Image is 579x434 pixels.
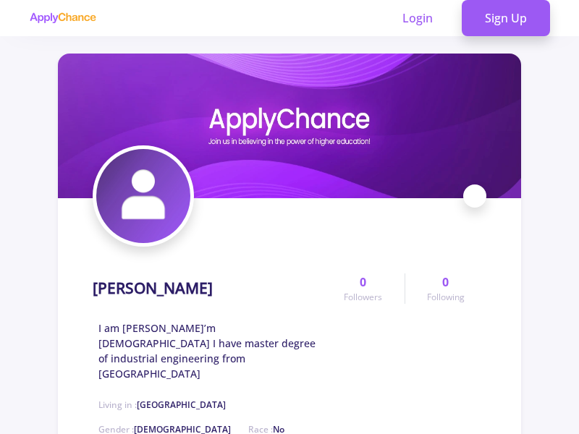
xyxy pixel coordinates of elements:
span: 0 [442,273,449,291]
span: Following [427,291,465,304]
img: Anita Golmohammadicover image [58,54,521,198]
span: 0 [360,273,366,291]
img: Anita Golmohammadiavatar [96,149,190,243]
span: Followers [344,291,382,304]
img: applychance logo text only [29,12,96,24]
span: [GEOGRAPHIC_DATA] [137,399,226,411]
span: I am [PERSON_NAME]’m [DEMOGRAPHIC_DATA] I have master degree of industrial engineering from [GEOG... [98,320,322,381]
h1: [PERSON_NAME] [93,279,213,297]
a: 0Following [405,273,486,304]
span: Living in : [98,399,226,411]
a: 0Followers [322,273,404,304]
